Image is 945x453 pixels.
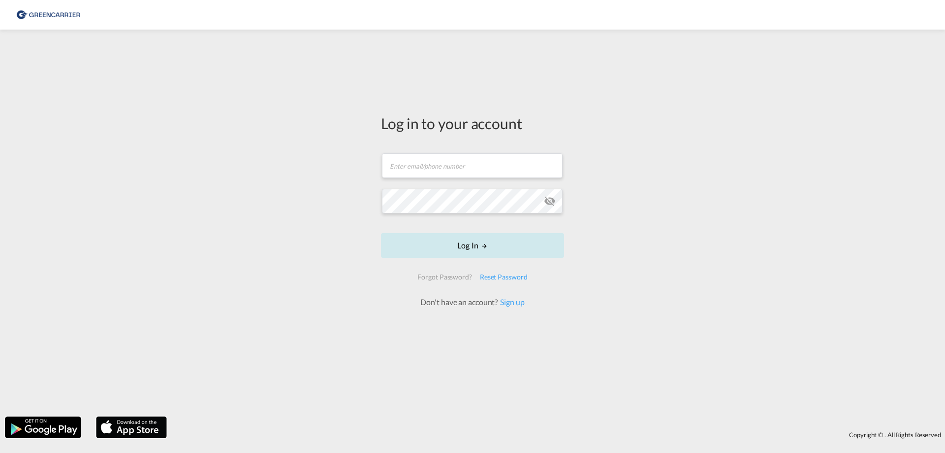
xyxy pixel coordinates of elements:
div: Log in to your account [381,113,564,134]
a: Sign up [498,297,524,307]
input: Enter email/phone number [382,153,563,178]
div: Copyright © . All Rights Reserved [172,426,945,443]
div: Don't have an account? [409,297,535,308]
img: apple.png [95,416,168,439]
md-icon: icon-eye-off [544,195,556,207]
img: b0b18ec08afe11efb1d4932555f5f09d.png [15,4,81,26]
img: google.png [4,416,82,439]
button: LOGIN [381,233,564,258]
div: Reset Password [476,268,532,286]
div: Forgot Password? [413,268,475,286]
